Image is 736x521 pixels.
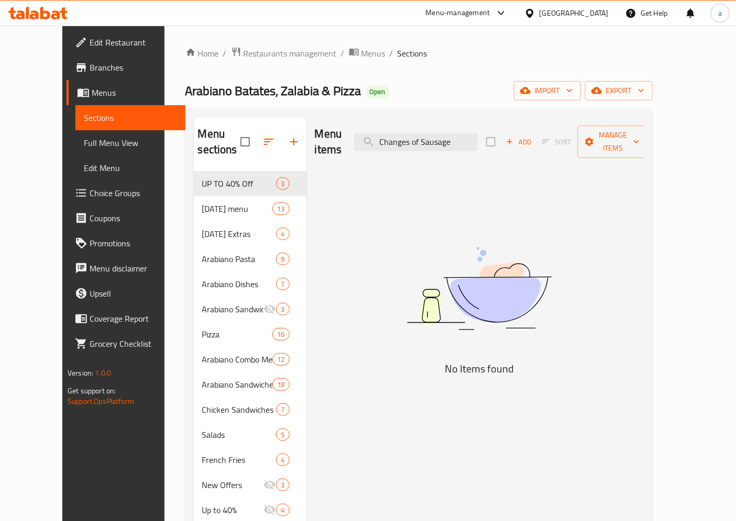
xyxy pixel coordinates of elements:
svg: Inactive section [263,479,276,491]
div: Arabiano Sandwiches [202,378,273,391]
span: Edit Menu [84,162,177,174]
span: Select all sections [234,131,256,153]
a: Restaurants management [231,47,337,60]
div: items [276,228,289,240]
div: Salads [202,428,277,441]
div: items [272,378,289,391]
span: a [718,7,722,19]
span: Arabiano Dishes [202,278,277,290]
span: 12 [273,355,289,365]
span: Add [504,136,533,148]
span: Coverage Report [90,312,177,325]
div: Arabiano Sandwiches18 [194,372,306,397]
span: Version: [68,366,93,380]
div: items [276,278,289,290]
a: Choice Groups [67,180,185,206]
div: Arabiano Dishes7 [194,271,306,297]
div: items [276,479,289,491]
span: Coupons [90,212,177,224]
a: Branches [67,55,185,80]
span: 5 [277,430,289,440]
span: Select section first [535,134,578,150]
div: Menu-management [426,7,490,19]
div: New Offers3 [194,472,306,497]
span: Chicken Sandwiches [202,403,277,416]
span: Arabiano Combo Meals [202,353,273,366]
div: [DATE] menu13 [194,196,306,221]
span: Arabiano Pasta [202,253,277,265]
span: 4 [277,229,289,239]
div: UP TO 40% Off3 [194,171,306,196]
div: Arabiano Combo Meals12 [194,347,306,372]
span: 9 [277,254,289,264]
span: Grocery Checklist [90,337,177,350]
span: Add item [502,134,535,150]
span: 3 [277,304,289,314]
span: Promotions [90,237,177,250]
img: dish.svg [348,219,610,358]
a: Edit Restaurant [67,30,185,55]
span: [DATE] Extras [202,228,277,240]
div: Chicken Sandwiches7 [194,397,306,422]
div: Ramadan menu [202,202,273,215]
span: Sections [84,111,177,124]
span: New Offers [202,479,264,491]
span: 16 [273,330,289,339]
span: export [594,84,644,97]
button: Add [502,134,535,150]
span: 1.0.0 [95,366,111,380]
div: Arabiano Pasta9 [194,246,306,271]
span: Menu disclaimer [90,262,177,275]
span: import [522,84,573,97]
span: Edit Restaurant [90,36,177,49]
a: Menus [67,80,185,105]
nav: breadcrumb [185,47,653,60]
div: Arabiano Sandwiches3 [194,297,306,322]
a: Upsell [67,281,185,306]
div: items [276,177,289,190]
a: Home [185,47,219,60]
span: 7 [277,405,289,415]
div: Ramadan Extras [202,228,277,240]
span: Open [366,87,390,96]
div: [GEOGRAPHIC_DATA] [540,7,609,19]
a: Menu disclaimer [67,256,185,281]
span: Get support on: [68,384,116,398]
span: 7 [277,279,289,289]
a: Coverage Report [67,306,185,331]
span: UP TO 40% Off [202,177,277,190]
div: items [276,253,289,265]
span: Manage items [586,129,640,155]
div: Open [366,86,390,98]
svg: Inactive section [263,504,276,516]
span: Arabiano Sandwiches [202,303,264,315]
div: items [272,328,289,341]
span: Up to 40% [202,504,264,516]
span: [DATE] menu [202,202,273,215]
div: items [272,353,289,366]
input: search [354,133,478,151]
button: Manage items [578,126,648,158]
a: Menus [349,47,386,60]
span: 3 [277,179,289,189]
div: items [276,428,289,441]
div: Pizza16 [194,322,306,347]
a: Full Menu View [75,130,185,155]
div: [DATE] Extras4 [194,221,306,246]
span: 18 [273,380,289,390]
span: Upsell [90,287,177,300]
li: / [341,47,345,60]
span: Sections [398,47,427,60]
span: Pizza [202,328,273,341]
span: 4 [277,505,289,515]
button: import [514,81,581,100]
span: 13 [273,204,289,214]
a: Coupons [67,206,185,231]
a: Edit Menu [75,155,185,180]
div: items [276,454,289,466]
